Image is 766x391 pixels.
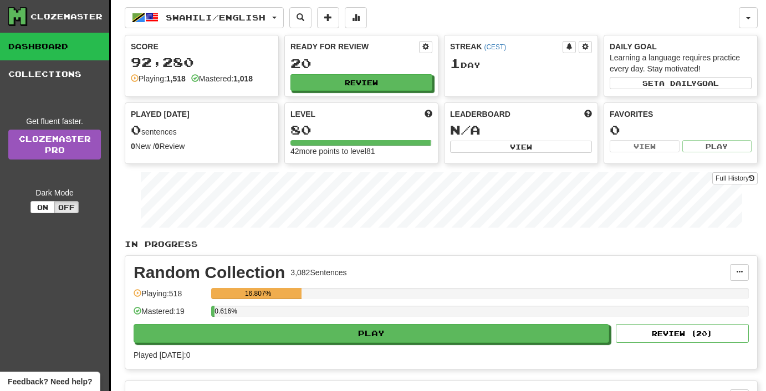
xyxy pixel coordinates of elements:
[289,7,311,28] button: Search sentences
[450,56,592,71] div: Day
[450,141,592,153] button: View
[30,11,103,22] div: Clozemaster
[166,74,186,83] strong: 1,518
[659,79,697,87] span: a daily
[155,142,160,151] strong: 0
[616,324,749,343] button: Review (20)
[233,74,253,83] strong: 1,018
[8,116,101,127] div: Get fluent faster.
[134,324,609,343] button: Play
[125,239,758,250] p: In Progress
[290,41,419,52] div: Ready for Review
[131,109,190,120] span: Played [DATE]
[682,140,752,152] button: Play
[610,41,752,52] div: Daily Goal
[131,73,186,84] div: Playing:
[191,73,253,84] div: Mastered:
[712,172,758,184] button: Full History
[425,109,432,120] span: Score more points to level up
[134,288,206,306] div: Playing: 518
[290,123,432,137] div: 80
[610,140,680,152] button: View
[166,13,265,22] span: Swahili / English
[134,351,190,359] span: Played [DATE]: 0
[290,146,432,157] div: 42 more points to level 81
[290,109,315,120] span: Level
[131,122,141,137] span: 0
[131,141,273,152] div: New / Review
[54,201,79,213] button: Off
[450,122,481,137] span: N/A
[450,41,563,52] div: Streak
[317,7,339,28] button: Add sentence to collection
[450,55,461,71] span: 1
[290,56,432,70] div: 20
[484,43,506,51] a: (CEST)
[131,123,273,137] div: sentences
[134,306,206,324] div: Mastered: 19
[134,264,285,281] div: Random Collection
[215,288,302,299] div: 16.807%
[290,267,346,278] div: 3,082 Sentences
[131,142,135,151] strong: 0
[131,41,273,52] div: Score
[610,109,752,120] div: Favorites
[125,7,284,28] button: Swahili/English
[8,187,101,198] div: Dark Mode
[610,52,752,74] div: Learning a language requires practice every day. Stay motivated!
[610,77,752,89] button: Seta dailygoal
[290,74,432,91] button: Review
[8,130,101,160] a: ClozemasterPro
[450,109,510,120] span: Leaderboard
[584,109,592,120] span: This week in points, UTC
[610,123,752,137] div: 0
[30,201,55,213] button: On
[8,376,92,387] span: Open feedback widget
[131,55,273,69] div: 92,280
[345,7,367,28] button: More stats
